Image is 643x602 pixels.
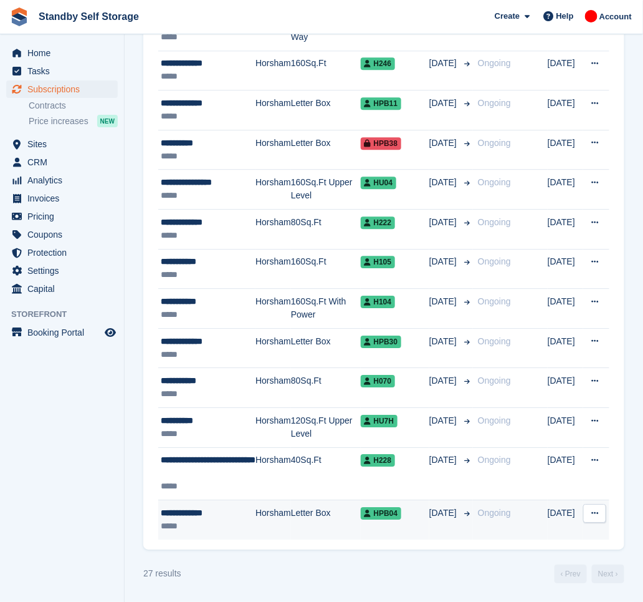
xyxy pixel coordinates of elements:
[548,249,583,289] td: [DATE]
[27,190,102,207] span: Invoices
[478,336,511,346] span: Ongoing
[478,376,511,386] span: Ongoing
[103,325,118,340] a: Preview store
[27,226,102,243] span: Coupons
[27,80,102,98] span: Subscriptions
[291,368,361,408] td: 80Sq.Ft
[478,256,511,266] span: Ongoing
[6,324,118,341] a: menu
[478,58,511,68] span: Ongoing
[599,11,632,23] span: Account
[548,407,583,447] td: [DATE]
[478,177,511,187] span: Ongoing
[429,374,459,387] span: [DATE]
[6,172,118,189] a: menu
[429,216,459,229] span: [DATE]
[255,130,291,170] td: Horsham
[291,328,361,368] td: Letter Box
[478,217,511,227] span: Ongoing
[29,114,118,128] a: Price increases NEW
[255,289,291,329] td: Horsham
[495,10,520,22] span: Create
[291,209,361,249] td: 80Sq.Ft
[548,130,583,170] td: [DATE]
[478,508,511,518] span: Ongoing
[97,115,118,127] div: NEW
[255,328,291,368] td: Horsham
[27,280,102,298] span: Capital
[29,115,88,127] span: Price increases
[291,170,361,210] td: 160Sq.Ft Upper Level
[11,308,124,321] span: Storefront
[548,447,583,500] td: [DATE]
[255,447,291,500] td: Horsham
[361,256,396,268] span: H105
[429,255,459,268] span: [DATE]
[291,90,361,130] td: Letter Box
[27,62,102,80] span: Tasks
[361,336,402,348] span: HPB30
[27,208,102,225] span: Pricing
[361,415,398,427] span: HU7H
[27,324,102,341] span: Booking Portal
[478,296,511,306] span: Ongoing
[27,244,102,261] span: Protection
[548,209,583,249] td: [DATE]
[255,500,291,540] td: Horsham
[548,368,583,408] td: [DATE]
[6,226,118,243] a: menu
[429,414,459,427] span: [DATE]
[6,80,118,98] a: menu
[27,44,102,62] span: Home
[255,368,291,408] td: Horsham
[548,500,583,540] td: [DATE]
[429,137,459,150] span: [DATE]
[255,51,291,90] td: Horsham
[6,62,118,80] a: menu
[291,407,361,447] td: 120Sq.Ft Upper Level
[291,249,361,289] td: 160Sq.Ft
[361,296,396,308] span: H104
[10,7,29,26] img: stora-icon-8386f47178a22dfd0bd8f6a31ec36ba5ce8667c1dd55bd0f319d3a0aa187defe.svg
[361,216,396,229] span: H222
[291,51,361,90] td: 160Sq.Ft
[6,262,118,279] a: menu
[361,507,402,520] span: HPB04
[429,176,459,189] span: [DATE]
[6,153,118,171] a: menu
[6,190,118,207] a: menu
[548,90,583,130] td: [DATE]
[255,90,291,130] td: Horsham
[27,153,102,171] span: CRM
[6,135,118,153] a: menu
[548,289,583,329] td: [DATE]
[6,44,118,62] a: menu
[361,97,402,110] span: HPB11
[478,415,511,425] span: Ongoing
[555,565,587,583] a: Previous
[291,447,361,500] td: 40Sq.Ft
[291,500,361,540] td: Letter Box
[143,567,181,580] div: 27 results
[478,455,511,465] span: Ongoing
[478,98,511,108] span: Ongoing
[556,10,574,22] span: Help
[592,565,624,583] a: Next
[6,208,118,225] a: menu
[429,97,459,110] span: [DATE]
[6,244,118,261] a: menu
[361,375,396,387] span: H070
[34,6,144,27] a: Standby Self Storage
[361,177,397,189] span: HU04
[361,137,402,150] span: HPB38
[361,57,396,70] span: H246
[585,10,598,22] img: Aaron Winter
[291,130,361,170] td: Letter Box
[27,135,102,153] span: Sites
[548,170,583,210] td: [DATE]
[552,565,627,583] nav: Page
[27,262,102,279] span: Settings
[255,170,291,210] td: Horsham
[429,335,459,348] span: [DATE]
[429,454,459,467] span: [DATE]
